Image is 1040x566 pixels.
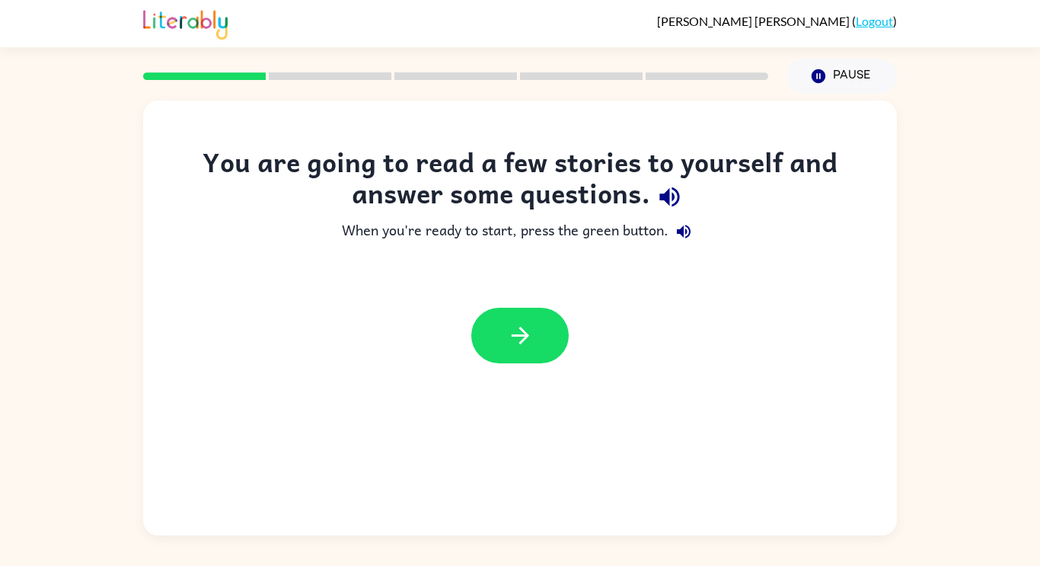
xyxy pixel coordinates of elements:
span: [PERSON_NAME] [PERSON_NAME] [657,14,852,28]
button: Pause [786,59,897,94]
div: You are going to read a few stories to yourself and answer some questions. [174,146,866,216]
img: Literably [143,6,228,40]
div: When you're ready to start, press the green button. [174,216,866,247]
div: ( ) [657,14,897,28]
a: Logout [856,14,893,28]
